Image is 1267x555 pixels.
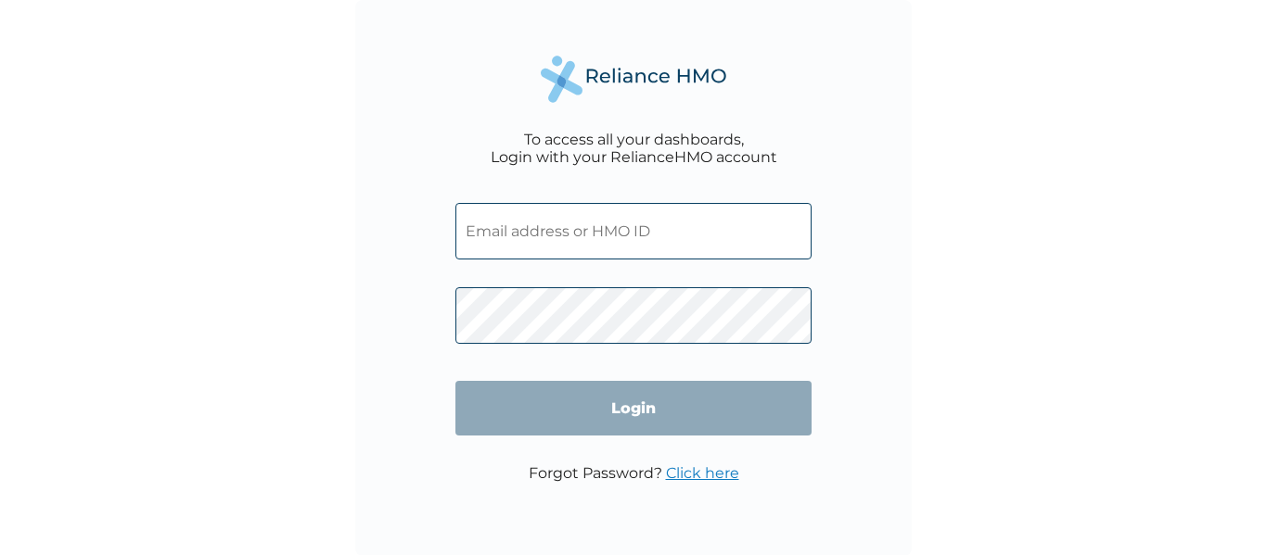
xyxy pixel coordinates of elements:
[491,131,777,166] div: To access all your dashboards, Login with your RelianceHMO account
[455,203,812,259] input: Email address or HMO ID
[455,381,812,435] input: Login
[666,464,739,482] a: Click here
[541,56,726,103] img: Reliance Health's Logo
[529,464,739,482] p: Forgot Password?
